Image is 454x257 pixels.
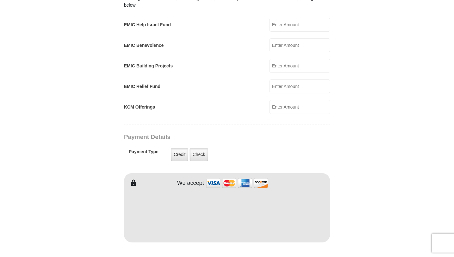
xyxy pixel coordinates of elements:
input: Enter Amount [269,59,330,73]
h4: We accept [177,180,204,187]
label: EMIC Help Israel Fund [124,22,171,28]
input: Enter Amount [269,18,330,32]
label: EMIC Benevolence [124,42,164,49]
label: EMIC Relief Fund [124,83,160,90]
label: Credit [171,148,188,161]
h3: Payment Details [124,134,286,141]
h5: Payment Type [129,149,159,158]
input: Enter Amount [269,79,330,93]
label: EMIC Building Projects [124,63,173,69]
input: Enter Amount [269,100,330,114]
label: Check [190,148,208,161]
input: Enter Amount [269,38,330,52]
label: KCM Offerings [124,104,155,110]
img: credit cards accepted [205,176,269,190]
